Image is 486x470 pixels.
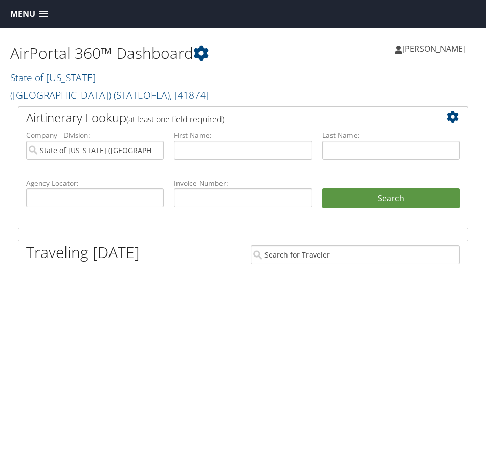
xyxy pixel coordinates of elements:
[26,178,164,188] label: Agency Locator:
[114,88,170,102] span: ( STATEOFLA )
[26,130,164,140] label: Company - Division:
[10,71,209,102] a: State of [US_STATE] ([GEOGRAPHIC_DATA])
[26,242,140,263] h1: Traveling [DATE]
[251,245,460,264] input: Search for Traveler
[10,42,243,64] h1: AirPortal 360™ Dashboard
[322,130,460,140] label: Last Name:
[10,9,35,19] span: Menu
[5,6,53,23] a: Menu
[174,178,312,188] label: Invoice Number:
[170,88,209,102] span: , [ 41874 ]
[395,33,476,64] a: [PERSON_NAME]
[322,188,460,209] button: Search
[174,130,312,140] label: First Name:
[126,114,224,125] span: (at least one field required)
[26,109,423,126] h2: Airtinerary Lookup
[402,43,466,54] span: [PERSON_NAME]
